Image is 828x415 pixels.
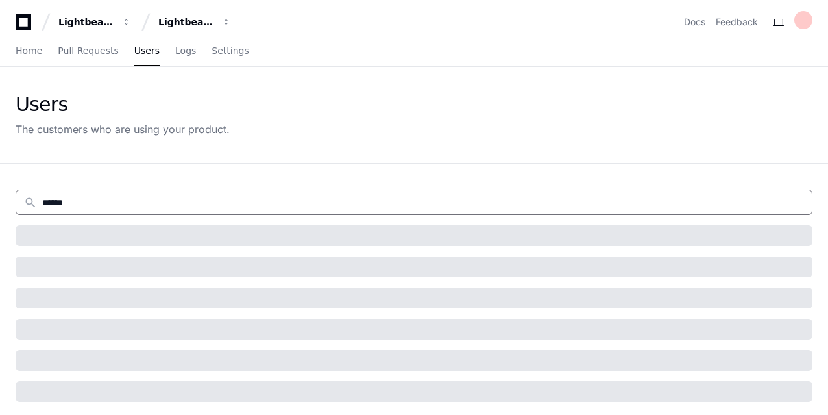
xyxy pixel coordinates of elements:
span: Settings [212,47,249,55]
div: Lightbeam Health [58,16,114,29]
span: Logs [175,47,196,55]
button: Feedback [716,16,758,29]
a: Users [134,36,160,66]
a: Settings [212,36,249,66]
a: Pull Requests [58,36,118,66]
div: The customers who are using your product. [16,121,230,137]
mat-icon: search [24,196,37,209]
span: Users [134,47,160,55]
span: Pull Requests [58,47,118,55]
button: Lightbeam Health [53,10,136,34]
div: Users [16,93,230,116]
a: Docs [684,16,705,29]
div: Lightbeam Health Solutions [158,16,214,29]
span: Home [16,47,42,55]
a: Logs [175,36,196,66]
a: Home [16,36,42,66]
button: Lightbeam Health Solutions [153,10,236,34]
